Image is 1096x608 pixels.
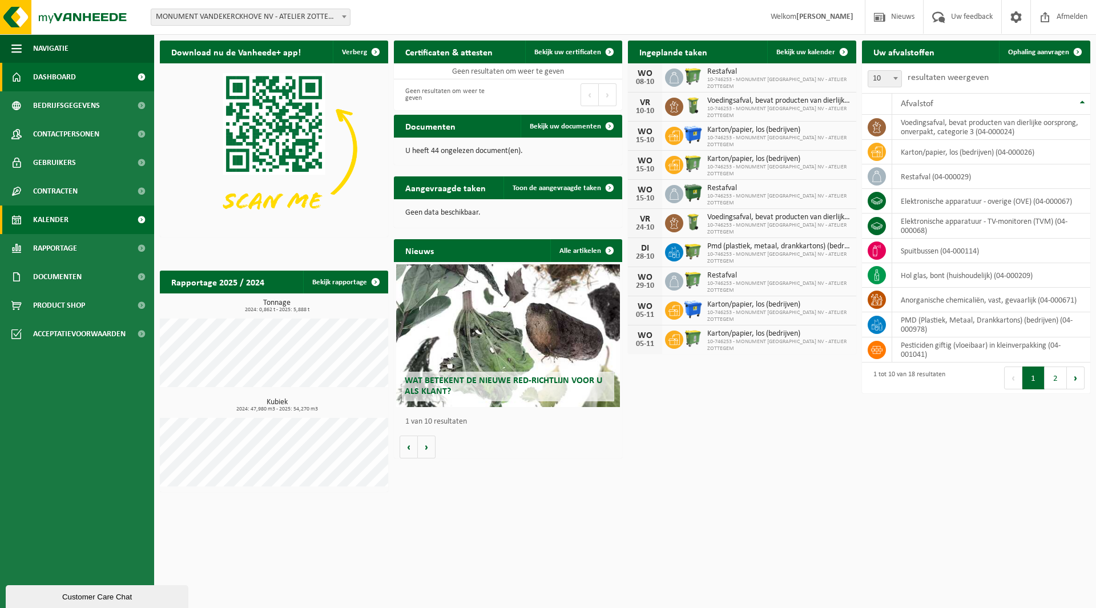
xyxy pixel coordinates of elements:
span: Kalender [33,206,68,234]
span: 10-746253 - MONUMENT [GEOGRAPHIC_DATA] NV - ATELIER ZOTTEGEM [707,164,851,178]
button: 2 [1045,367,1067,389]
button: Next [1067,367,1085,389]
label: resultaten weergeven [908,73,989,82]
h2: Documenten [394,115,467,137]
td: hol glas, bont (huishoudelijk) (04-000209) [892,263,1090,288]
button: 1 [1022,367,1045,389]
span: Bedrijfsgegevens [33,91,100,120]
a: Bekijk rapportage [303,271,387,293]
div: VR [634,98,656,107]
span: Ophaling aanvragen [1008,49,1069,56]
span: MONUMENT VANDEKERCKHOVE NV - ATELIER ZOTTEGEM - 10-746253 [151,9,350,26]
span: Dashboard [33,63,76,91]
a: Bekijk uw documenten [521,115,621,138]
span: Restafval [707,67,851,76]
span: 10-746253 - MONUMENT [GEOGRAPHIC_DATA] NV - ATELIER ZOTTEGEM [707,106,851,119]
span: 10-746253 - MONUMENT [GEOGRAPHIC_DATA] NV - ATELIER ZOTTEGEM [707,280,851,294]
h2: Aangevraagde taken [394,176,497,199]
span: Karton/papier, los (bedrijven) [707,329,851,339]
div: WO [634,331,656,340]
span: Rapportage [33,234,77,263]
span: Bekijk uw certificaten [534,49,601,56]
span: Acceptatievoorwaarden [33,320,126,348]
div: 15-10 [634,166,656,174]
span: Voedingsafval, bevat producten van dierlijke oorsprong, onverpakt, categorie 3 [707,213,851,222]
div: DI [634,244,656,253]
a: Wat betekent de nieuwe RED-richtlijn voor u als klant? [396,264,620,407]
div: Geen resultaten om weer te geven [400,82,502,107]
div: WO [634,156,656,166]
div: 15-10 [634,195,656,203]
button: Next [599,83,616,106]
div: 1 tot 10 van 18 resultaten [868,365,945,390]
span: 10 [868,70,902,87]
img: WB-1100-HPE-GN-01 [683,183,703,203]
td: anorganische chemicaliën, vast, gevaarlijk (04-000671) [892,288,1090,312]
img: WB-0770-HPE-GN-50 [683,329,703,348]
img: Download de VHEPlus App [160,63,388,235]
a: Toon de aangevraagde taken [503,176,621,199]
span: 10-746253 - MONUMENT [GEOGRAPHIC_DATA] NV - ATELIER ZOTTEGEM [707,135,851,148]
strong: [PERSON_NAME] [796,13,853,21]
span: Toon de aangevraagde taken [513,184,601,192]
button: Previous [581,83,599,106]
button: Previous [1004,367,1022,389]
td: voedingsafval, bevat producten van dierlijke oorsprong, onverpakt, categorie 3 (04-000024) [892,115,1090,140]
div: 29-10 [634,282,656,290]
a: Ophaling aanvragen [999,41,1089,63]
span: Wat betekent de nieuwe RED-richtlijn voor u als klant? [405,376,602,396]
div: 10-10 [634,107,656,115]
h3: Tonnage [166,299,388,313]
div: WO [634,302,656,311]
td: Geen resultaten om weer te geven [394,63,622,79]
button: Vorige [400,436,418,458]
span: 10-746253 - MONUMENT [GEOGRAPHIC_DATA] NV - ATELIER ZOTTEGEM [707,76,851,90]
div: 24-10 [634,224,656,232]
img: WB-1100-HPE-BE-01 [683,300,703,319]
span: Gebruikers [33,148,76,177]
td: karton/papier, los (bedrijven) (04-000026) [892,140,1090,164]
img: WB-1100-HPE-GN-50 [683,241,703,261]
div: WO [634,186,656,195]
img: WB-1100-HPE-BE-01 [683,125,703,144]
span: Karton/papier, los (bedrijven) [707,300,851,309]
div: 28-10 [634,253,656,261]
span: 10-746253 - MONUMENT [GEOGRAPHIC_DATA] NV - ATELIER ZOTTEGEM [707,339,851,352]
span: Pmd (plastiek, metaal, drankkartons) (bedrijven) [707,242,851,251]
h2: Nieuws [394,239,445,261]
div: VR [634,215,656,224]
span: Karton/papier, los (bedrijven) [707,155,851,164]
img: WB-0770-HPE-GN-50 [683,154,703,174]
span: Bekijk uw documenten [530,123,601,130]
td: spuitbussen (04-000114) [892,239,1090,263]
button: Volgende [418,436,436,458]
span: 10-746253 - MONUMENT [GEOGRAPHIC_DATA] NV - ATELIER ZOTTEGEM [707,222,851,236]
img: WB-0140-HPE-GN-50 [683,96,703,115]
img: WB-0770-HPE-GN-50 [683,67,703,86]
a: Bekijk uw certificaten [525,41,621,63]
div: 05-11 [634,311,656,319]
a: Alle artikelen [550,239,621,262]
span: Verberg [342,49,367,56]
h2: Ingeplande taken [628,41,719,63]
div: WO [634,127,656,136]
span: Documenten [33,263,82,291]
div: 08-10 [634,78,656,86]
span: Restafval [707,184,851,193]
span: Contactpersonen [33,120,99,148]
img: WB-0770-HPE-GN-50 [683,271,703,290]
div: 15-10 [634,136,656,144]
span: Karton/papier, los (bedrijven) [707,126,851,135]
span: Navigatie [33,34,68,63]
h2: Download nu de Vanheede+ app! [160,41,312,63]
span: 10-746253 - MONUMENT [GEOGRAPHIC_DATA] NV - ATELIER ZOTTEGEM [707,193,851,207]
iframe: chat widget [6,583,191,608]
span: Afvalstof [901,99,933,108]
td: pesticiden giftig (vloeibaar) in kleinverpakking (04-001041) [892,337,1090,363]
span: 2024: 0,862 t - 2025: 5,888 t [166,307,388,313]
h2: Certificaten & attesten [394,41,504,63]
div: WO [634,273,656,282]
p: 1 van 10 resultaten [405,418,616,426]
span: Bekijk uw kalender [776,49,835,56]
